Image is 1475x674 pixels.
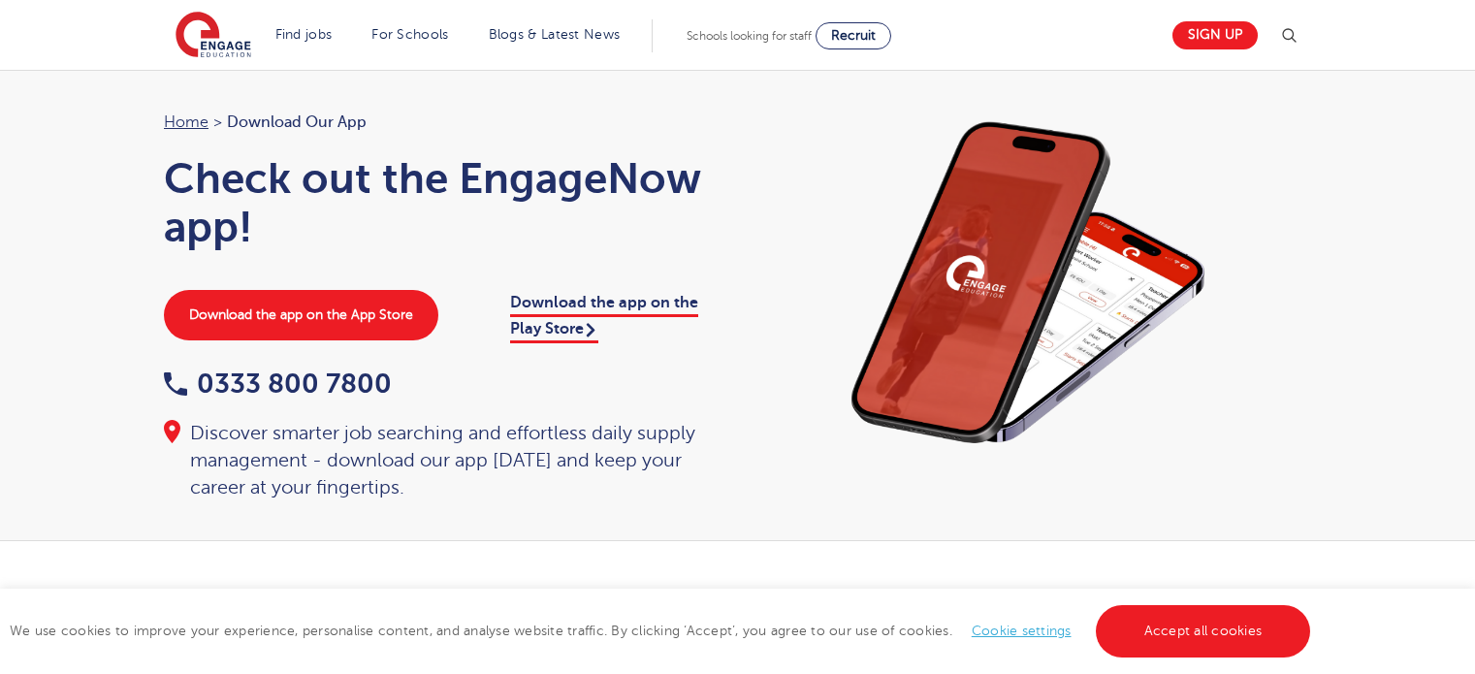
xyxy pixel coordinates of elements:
a: 0333 800 7800 [164,369,392,399]
a: Blogs & Latest News [489,27,621,42]
a: Sign up [1172,21,1258,49]
a: Home [164,113,208,131]
span: Recruit [831,28,876,43]
div: Discover smarter job searching and effortless daily supply management - download our app [DATE] a... [164,420,719,501]
span: Download our app [227,110,367,135]
h1: Check out the EngageNow app! [164,154,719,251]
a: Recruit [816,22,891,49]
img: Engage Education [176,12,251,60]
nav: breadcrumb [164,110,719,135]
a: Find jobs [275,27,333,42]
span: > [213,113,222,131]
a: For Schools [371,27,448,42]
a: Download the app on the Play Store [510,294,698,342]
a: Download the app on the App Store [164,290,438,340]
span: Schools looking for staff [687,29,812,43]
a: Accept all cookies [1096,605,1311,658]
a: Cookie settings [972,624,1072,638]
span: We use cookies to improve your experience, personalise content, and analyse website traffic. By c... [10,624,1315,638]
